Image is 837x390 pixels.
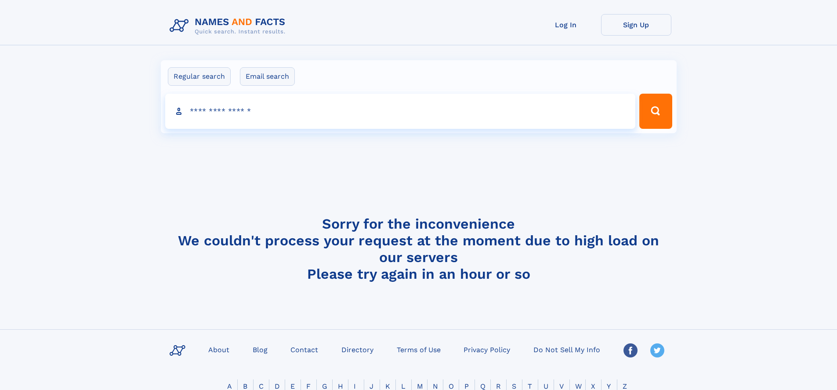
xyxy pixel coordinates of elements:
a: Do Not Sell My Info [530,343,604,356]
img: Twitter [650,343,664,357]
a: Contact [287,343,322,356]
img: Logo Names and Facts [166,14,293,38]
label: Regular search [168,67,231,86]
input: search input [165,94,636,129]
img: Facebook [623,343,638,357]
label: Email search [240,67,295,86]
a: About [205,343,233,356]
a: Sign Up [601,14,671,36]
a: Blog [249,343,271,356]
a: Directory [338,343,377,356]
a: Terms of Use [393,343,444,356]
a: Log In [531,14,601,36]
h4: Sorry for the inconvenience We couldn't process your request at the moment due to high load on ou... [166,215,671,282]
a: Privacy Policy [460,343,514,356]
button: Search Button [639,94,672,129]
